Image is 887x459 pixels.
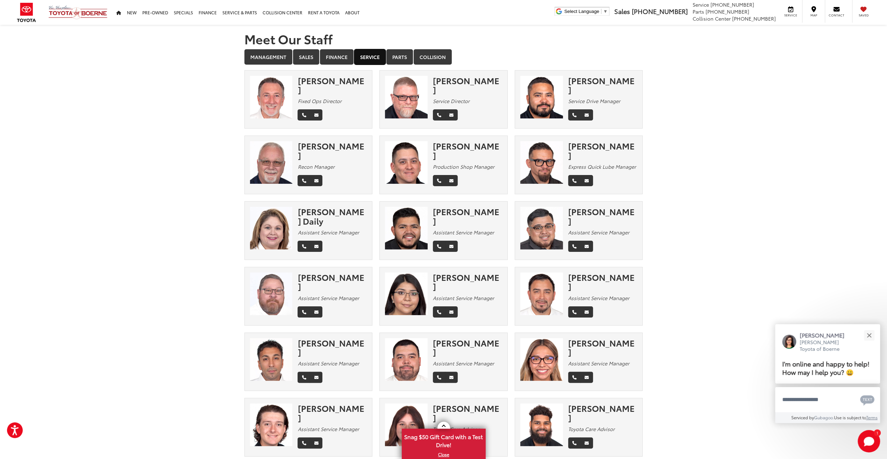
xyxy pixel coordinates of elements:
[568,403,637,422] div: [PERSON_NAME]
[433,97,470,104] em: Service Director
[568,425,615,432] em: Toyota Care Advisor
[433,306,445,318] a: Phone
[244,49,643,65] div: Department Tabs
[433,241,445,252] a: Phone
[250,141,293,184] img: Kent Thompson
[298,97,341,104] em: Fixed Ops Director
[876,431,878,434] span: 1
[298,109,310,121] a: Phone
[580,241,593,252] a: Email
[860,394,874,406] svg: Text
[386,49,413,65] a: Parts
[445,241,458,252] a: Email
[48,5,108,20] img: Vic Vaughan Toyota of Boerne
[320,49,353,65] a: Finance
[732,15,776,22] span: [PHONE_NUMBER]
[250,207,293,249] img: Yvette Daily
[298,175,310,186] a: Phone
[710,1,754,8] span: [PHONE_NUMBER]
[298,437,310,449] a: Phone
[310,241,322,252] a: Email
[782,359,870,377] span: I'm online and happy to help! How may I help you? 😀
[568,360,629,367] em: Assistant Service Manager
[580,109,593,121] a: Email
[568,437,581,449] a: Phone
[385,338,428,381] img: Clinton Ray
[858,392,877,407] button: Chat with SMS
[298,403,367,422] div: [PERSON_NAME]
[866,414,878,420] a: Terms
[298,272,367,291] div: [PERSON_NAME]
[293,49,319,65] a: Sales
[520,338,563,381] img: Katherine Rojas
[445,109,458,121] a: Email
[298,229,359,236] em: Assistant Service Manager
[834,414,866,420] span: Use is subject to
[520,403,563,446] img: Barry Barron
[298,241,310,252] a: Phone
[520,207,563,249] img: Ramon Loyola
[298,141,367,160] div: [PERSON_NAME]
[433,109,445,121] a: Phone
[244,32,643,46] div: Meet Our Staff
[783,13,799,17] span: Service
[580,437,593,449] a: Email
[568,163,636,170] em: Express Quick Lube Manager
[310,437,322,449] a: Email
[298,338,367,357] div: [PERSON_NAME]
[402,429,485,451] span: Snag $50 Gift Card with a Test Drive!
[568,306,581,318] a: Phone
[445,175,458,186] a: Email
[433,372,445,383] a: Phone
[568,109,581,121] a: Phone
[580,306,593,318] a: Email
[250,338,293,381] img: Adrian Salinas
[568,76,637,94] div: [PERSON_NAME]
[433,403,502,422] div: [PERSON_NAME]
[414,49,452,65] a: Collision
[858,430,880,452] svg: Start Chat
[814,414,834,420] a: Gubagoo.
[433,272,502,291] div: [PERSON_NAME]
[861,328,877,343] button: Close
[580,175,593,186] a: Email
[385,207,428,249] img: Juan Guzman
[775,387,880,412] textarea: Type your message
[568,294,629,301] em: Assistant Service Manager
[244,49,292,65] a: Management
[520,141,563,184] img: Justin Delong
[433,141,502,160] div: [PERSON_NAME]
[564,9,599,14] span: Select Language
[568,272,637,291] div: [PERSON_NAME]
[564,9,608,14] a: Select Language​
[298,163,334,170] em: Recon Manager
[800,331,851,339] p: [PERSON_NAME]
[568,207,637,225] div: [PERSON_NAME]
[250,272,293,315] img: Marcus Skinner
[433,229,494,236] em: Assistant Service Manager
[433,76,502,94] div: [PERSON_NAME]
[298,207,367,225] div: [PERSON_NAME] Daily
[298,425,359,432] em: Assistant Service Manager
[693,8,704,15] span: Parts
[568,372,581,383] a: Phone
[568,241,581,252] a: Phone
[856,13,871,17] span: Saved
[385,403,428,446] img: Sarah Bartell
[250,403,293,446] img: Riley Hodges
[580,372,593,383] a: Email
[568,141,637,160] div: [PERSON_NAME]
[568,97,620,104] em: Service Drive Manager
[433,175,445,186] a: Phone
[433,207,502,225] div: [PERSON_NAME]
[858,430,880,452] button: Toggle Chat Window
[603,9,608,14] span: ▼
[568,338,637,357] div: [PERSON_NAME]
[614,7,630,16] span: Sales
[445,306,458,318] a: Email
[706,8,749,15] span: [PHONE_NUMBER]
[298,306,310,318] a: Phone
[568,229,629,236] em: Assistant Service Manager
[693,15,731,22] span: Collision Center
[520,272,563,315] img: Eric Mendelez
